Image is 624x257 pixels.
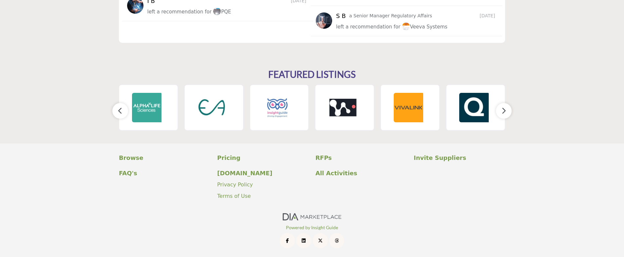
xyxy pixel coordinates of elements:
a: Privacy Policy [217,181,253,188]
a: Facebook Link [280,233,295,248]
img: image [213,7,221,15]
a: Powered by Insight Guide [286,225,338,230]
a: LinkedIn Link [296,233,311,248]
a: FAQ's [119,169,210,178]
a: imageVeeva Systems [402,23,447,31]
span: Veeva Systems [402,24,447,30]
a: Invite Suppliers [414,153,505,162]
img: Dr. Ebeling & Assoc. GmbH [198,93,227,122]
span: left a recommendation for [336,24,400,30]
h5: S B [336,12,348,20]
img: Weave [328,93,358,122]
img: Qinecsa Solutions [459,93,489,122]
img: Insight Guide [263,93,293,122]
span: [DATE] [480,12,497,19]
img: AlphaLife Sciences [132,93,161,122]
a: All Activities [315,169,407,178]
h2: FEATURED LISTINGS [268,69,356,80]
a: Twitter Link [313,233,328,248]
a: Threads Link [329,233,344,248]
a: Terms of Use [217,193,251,199]
p: a Senior Manager Regulatory Affairs [349,12,432,19]
a: imagePQE [213,8,231,16]
span: PQE [213,9,231,15]
img: image [402,22,410,30]
span: left a recommendation for [147,9,212,15]
a: RFPs [315,153,407,162]
img: No Site Logo [283,213,342,220]
img: Vivalink [394,93,423,122]
img: avtar-image [316,12,332,29]
a: Pricing [217,153,309,162]
a: [DOMAIN_NAME] [217,169,309,178]
a: Browse [119,153,210,162]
